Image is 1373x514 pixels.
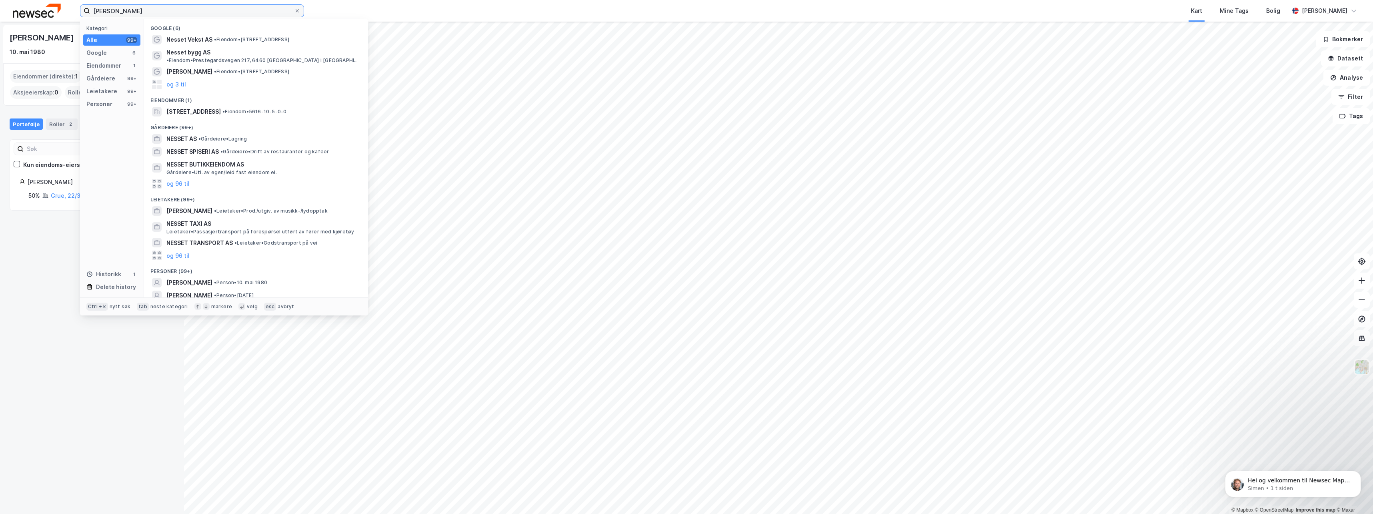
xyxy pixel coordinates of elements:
div: Roller [46,118,78,130]
div: Roller : [65,86,92,99]
span: Person • [DATE] [214,292,254,299]
div: esc [264,303,276,311]
div: Kart [1191,6,1202,16]
span: • [214,36,216,42]
span: 1 [75,72,78,81]
div: nytt søk [110,303,131,310]
div: Leietakere (99+) [144,190,368,205]
button: og 3 til [166,80,186,89]
div: Bolig [1266,6,1280,16]
span: Eiendom • 5616-10-5-0-0 [222,108,286,115]
span: • [214,292,216,298]
div: Leietakere [86,86,117,96]
div: velg [247,303,258,310]
input: Søk [24,143,111,155]
span: NESSET TRANSPORT AS [166,238,233,248]
div: neste kategori [150,303,188,310]
div: avbryt [278,303,294,310]
div: ( hjemmelshaver ) [51,191,134,201]
span: Nesset bygg AS [166,48,210,57]
div: 1 [131,271,137,277]
span: Leietaker • Godstransport på vei [234,240,317,246]
span: • [214,68,216,74]
span: [PERSON_NAME] [166,67,212,76]
span: NESSET AS [166,134,197,144]
div: Google [86,48,107,58]
div: Ctrl + k [86,303,108,311]
span: Person • 10. mai 1980 [214,279,267,286]
span: • [214,279,216,285]
a: OpenStreetMap [1255,507,1294,513]
div: 99+ [126,37,137,43]
span: Gårdeiere • Utl. av egen/leid fast eiendom el. [166,169,277,176]
div: Historikk [86,269,121,279]
span: [PERSON_NAME] [166,278,212,287]
div: Gårdeiere (99+) [144,118,368,133]
span: [PERSON_NAME] [166,291,212,300]
div: Eiendommer (direkte) : [10,70,81,83]
span: NESSET SPISERI AS [166,147,219,157]
a: Mapbox [1231,507,1253,513]
input: Søk på adresse, matrikkel, gårdeiere, leietakere eller personer [90,5,294,17]
span: • [222,108,225,114]
span: • [198,136,201,142]
span: NESSET BUTIKKEIENDOM AS [166,160,358,169]
div: 99+ [126,75,137,82]
span: Gårdeiere • Lagring [198,136,247,142]
div: 6 [131,50,137,56]
div: Kun eiendoms-eierskap [23,160,90,170]
button: Tags [1333,108,1370,124]
span: Nesset Vekst AS [166,35,212,44]
span: NESSET TAXI AS [166,219,358,229]
div: Personer (99+) [144,262,368,276]
button: og 96 til [166,251,190,260]
button: Analyse [1323,70,1370,86]
button: Filter [1331,89,1370,105]
span: Eiendom • Prestegardsvegen 217, 6460 [GEOGRAPHIC_DATA] i [GEOGRAPHIC_DATA] [166,57,360,64]
span: [PERSON_NAME] [166,206,212,216]
div: tab [137,303,149,311]
div: Portefølje [10,118,43,130]
button: og 96 til [166,179,190,189]
span: • [220,149,223,155]
div: Delete history [96,282,136,292]
div: Personer [86,99,112,109]
img: newsec-logo.f6e21ccffca1b3a03d2d.png [13,4,61,18]
div: 99+ [126,101,137,107]
div: Eiendommer [86,61,121,70]
span: Leietaker • Passasjertransport på forespørsel utført av fører med kjøretøy [166,229,354,235]
img: Z [1354,359,1369,375]
div: 10. mai 1980 [10,47,45,57]
a: Grue, 22/340 [51,192,88,199]
span: • [214,208,216,214]
span: Eiendom • [STREET_ADDRESS] [214,68,289,75]
div: Alle [86,35,97,45]
div: 1 [131,62,137,69]
div: Mine Tags [1220,6,1249,16]
div: [PERSON_NAME] [1302,6,1347,16]
div: Gårdeiere [86,74,115,83]
iframe: Intercom notifications melding [1213,454,1373,510]
div: Google (6) [144,19,368,33]
a: Improve this map [1296,507,1335,513]
div: 50% [28,191,40,201]
div: markere [211,303,232,310]
span: • [166,57,169,63]
span: • [234,240,237,246]
div: 2 [66,120,74,128]
span: 0 [54,88,58,97]
div: [PERSON_NAME] [27,177,164,187]
div: Eiendommer (1) [144,91,368,105]
div: 99+ [126,88,137,94]
span: Leietaker • Prod./utgiv. av musikk-/lydopptak [214,208,328,214]
span: [STREET_ADDRESS] [166,107,221,116]
div: Aksjeeierskap : [10,86,62,99]
span: Gårdeiere • Drift av restauranter og kafeer [220,149,329,155]
div: Kategori [86,25,140,31]
div: [PERSON_NAME] [10,31,75,44]
button: Bokmerker [1316,31,1370,47]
